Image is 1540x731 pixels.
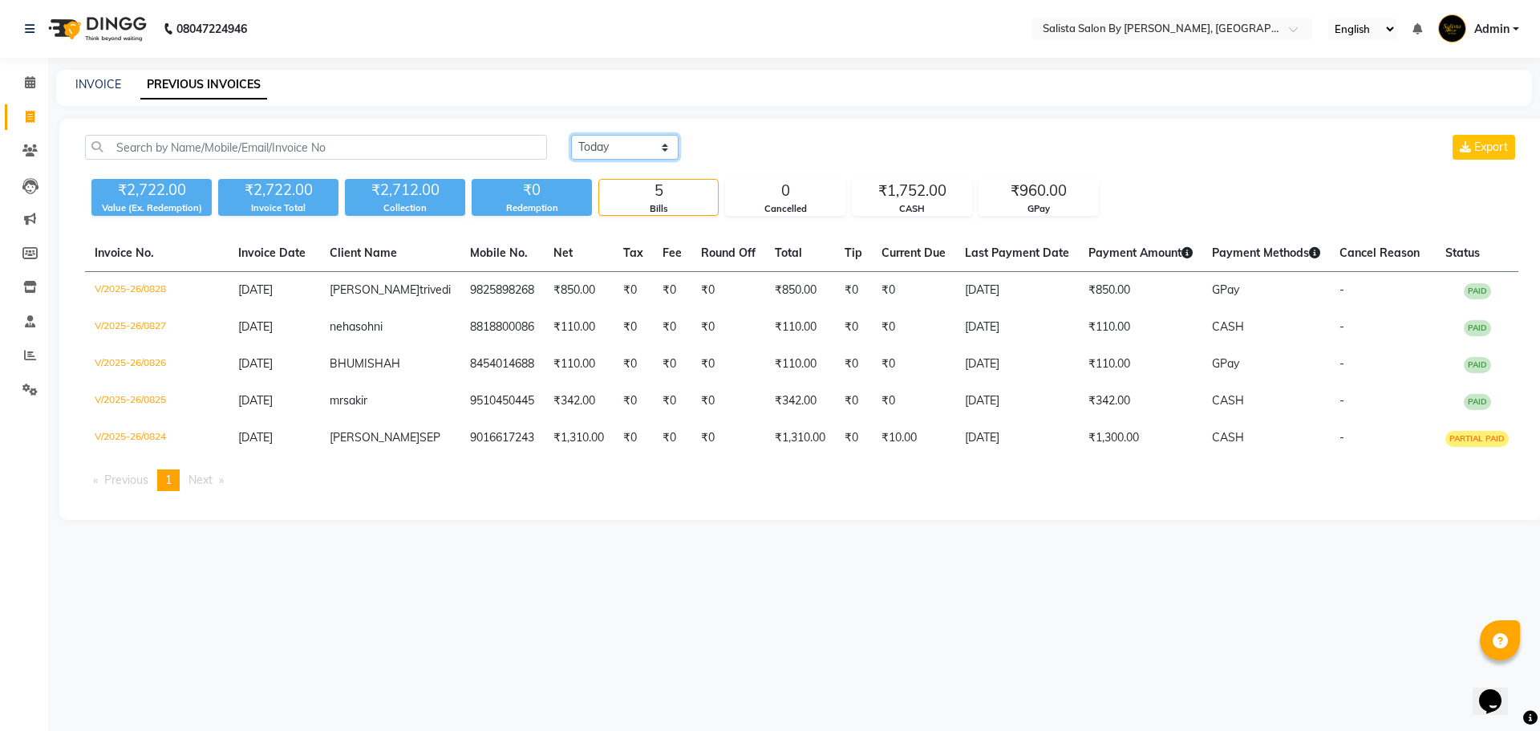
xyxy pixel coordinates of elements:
[1438,14,1466,43] img: Admin
[1212,246,1320,260] span: Payment Methods
[872,383,955,420] td: ₹0
[330,393,343,408] span: mr
[176,6,247,51] b: 08047224946
[85,272,229,310] td: V/2025-26/0828
[85,135,547,160] input: Search by Name/Mobile/Email/Invoice No
[1473,667,1524,715] iframe: chat widget
[1079,272,1202,310] td: ₹850.00
[544,420,614,457] td: ₹1,310.00
[460,420,544,457] td: 9016617243
[140,71,267,99] a: PREVIOUS INVOICES
[1464,357,1491,373] span: PAID
[955,272,1079,310] td: [DATE]
[872,309,955,346] td: ₹0
[419,430,440,445] span: SEP
[1464,320,1491,336] span: PAID
[330,430,419,445] span: [PERSON_NAME]
[91,179,212,201] div: ₹2,722.00
[775,246,802,260] span: Total
[1212,356,1239,371] span: GPay
[614,309,653,346] td: ₹0
[472,179,592,201] div: ₹0
[460,383,544,420] td: 9510450445
[330,282,419,297] span: [PERSON_NAME]
[460,272,544,310] td: 9825898268
[1212,430,1244,445] span: CASH
[653,383,691,420] td: ₹0
[544,309,614,346] td: ₹110.00
[218,201,338,215] div: Invoice Total
[835,272,872,310] td: ₹0
[355,319,383,334] span: sohni
[238,282,273,297] span: [DATE]
[85,420,229,457] td: V/2025-26/0824
[165,473,172,487] span: 1
[955,309,1079,346] td: [DATE]
[330,246,397,260] span: Client Name
[765,346,835,383] td: ₹110.00
[470,246,528,260] span: Mobile No.
[472,201,592,215] div: Redemption
[614,346,653,383] td: ₹0
[835,309,872,346] td: ₹0
[1212,393,1244,408] span: CASH
[614,272,653,310] td: ₹0
[85,383,229,420] td: V/2025-26/0825
[726,180,845,202] div: 0
[653,346,691,383] td: ₹0
[1339,356,1344,371] span: -
[218,179,338,201] div: ₹2,722.00
[979,202,1098,216] div: GPay
[330,319,355,334] span: neha
[85,309,229,346] td: V/2025-26/0827
[872,272,955,310] td: ₹0
[965,246,1069,260] span: Last Payment Date
[955,383,1079,420] td: [DATE]
[91,201,212,215] div: Value (Ex. Redemption)
[663,246,682,260] span: Fee
[835,346,872,383] td: ₹0
[95,246,154,260] span: Invoice No.
[691,309,765,346] td: ₹0
[188,473,213,487] span: Next
[41,6,151,51] img: logo
[238,430,273,445] span: [DATE]
[701,246,756,260] span: Round Off
[1079,346,1202,383] td: ₹110.00
[691,420,765,457] td: ₹0
[85,469,1518,491] nav: Pagination
[653,272,691,310] td: ₹0
[835,383,872,420] td: ₹0
[599,202,718,216] div: Bills
[845,246,862,260] span: Tip
[1212,319,1244,334] span: CASH
[85,346,229,383] td: V/2025-26/0826
[872,346,955,383] td: ₹0
[653,309,691,346] td: ₹0
[553,246,573,260] span: Net
[765,309,835,346] td: ₹110.00
[238,319,273,334] span: [DATE]
[1339,282,1344,297] span: -
[238,393,273,408] span: [DATE]
[1212,282,1239,297] span: GPay
[367,356,400,371] span: SHAH
[979,180,1098,202] div: ₹960.00
[955,420,1079,457] td: [DATE]
[765,420,835,457] td: ₹1,310.00
[726,202,845,216] div: Cancelled
[691,383,765,420] td: ₹0
[460,346,544,383] td: 8454014688
[1464,283,1491,299] span: PAID
[419,282,451,297] span: trivedi
[1474,140,1508,154] span: Export
[653,420,691,457] td: ₹0
[460,309,544,346] td: 8818800086
[881,246,946,260] span: Current Due
[835,420,872,457] td: ₹0
[343,393,367,408] span: sakir
[1453,135,1515,160] button: Export
[544,383,614,420] td: ₹342.00
[765,272,835,310] td: ₹850.00
[544,272,614,310] td: ₹850.00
